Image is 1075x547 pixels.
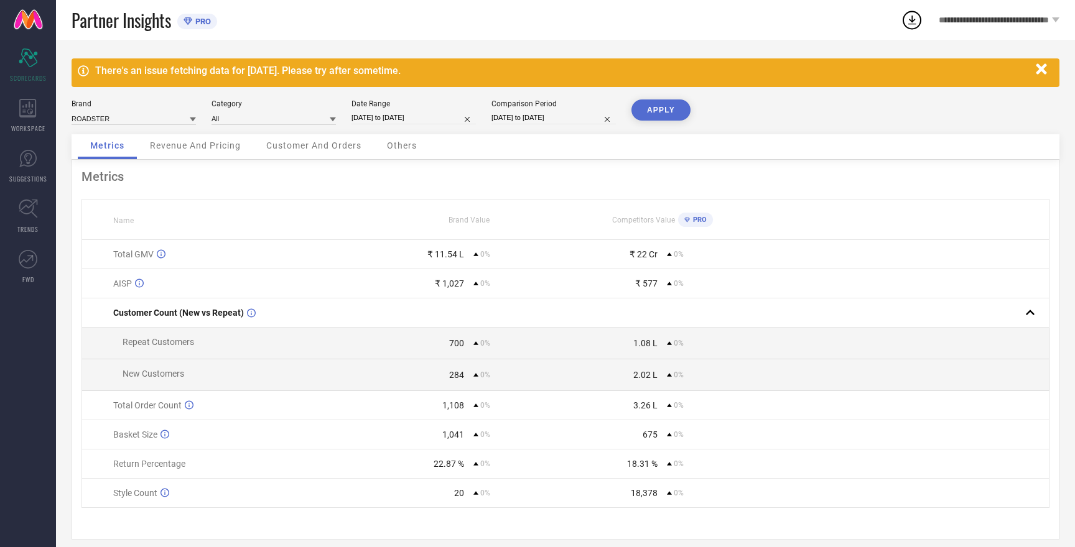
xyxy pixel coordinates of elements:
[480,250,490,259] span: 0%
[643,430,658,439] div: 675
[674,370,684,379] span: 0%
[480,401,490,410] span: 0%
[192,17,211,26] span: PRO
[674,279,684,288] span: 0%
[480,489,490,497] span: 0%
[633,338,658,348] div: 1.08 L
[627,459,658,469] div: 18.31 %
[442,400,464,410] div: 1,108
[123,369,184,379] span: New Customers
[480,430,490,439] span: 0%
[212,99,336,108] div: Category
[480,339,490,347] span: 0%
[631,488,658,498] div: 18,378
[480,370,490,379] span: 0%
[630,249,658,259] div: ₹ 22 Cr
[123,337,194,347] span: Repeat Customers
[17,224,39,234] span: TRENDS
[113,216,134,225] span: Name
[90,140,124,150] span: Metrics
[435,278,464,288] div: ₹ 1,027
[633,400,658,410] div: 3.26 L
[449,338,464,348] div: 700
[387,140,417,150] span: Others
[113,430,157,439] span: Basket Size
[72,99,196,108] div: Brand
[480,279,490,288] span: 0%
[351,111,476,124] input: Select date range
[674,401,684,410] span: 0%
[150,140,241,150] span: Revenue And Pricing
[901,9,923,31] div: Open download list
[9,174,47,183] span: SUGGESTIONS
[635,278,658,288] div: ₹ 577
[113,278,132,288] span: AISP
[351,99,476,108] div: Date Range
[491,111,616,124] input: Select comparison period
[427,249,464,259] div: ₹ 11.54 L
[22,275,34,284] span: FWD
[11,124,45,133] span: WORKSPACE
[633,370,658,380] div: 2.02 L
[612,216,675,224] span: Competitors Value
[113,459,185,469] span: Return Percentage
[674,489,684,497] span: 0%
[454,488,464,498] div: 20
[113,400,182,410] span: Total Order Count
[674,339,684,347] span: 0%
[631,99,691,121] button: APPLY
[95,65,1030,76] div: There's an issue fetching data for [DATE]. Please try after sometime.
[266,140,361,150] span: Customer And Orders
[113,308,244,318] span: Customer Count (New vs Repeat)
[113,249,154,259] span: Total GMV
[434,459,464,469] div: 22.87 %
[449,370,464,380] div: 284
[113,488,157,498] span: Style Count
[81,169,1049,184] div: Metrics
[674,459,684,468] span: 0%
[72,7,171,33] span: Partner Insights
[442,430,464,439] div: 1,041
[690,216,707,224] span: PRO
[480,459,490,468] span: 0%
[674,250,684,259] span: 0%
[449,216,490,224] span: Brand Value
[10,73,47,83] span: SCORECARDS
[674,430,684,439] span: 0%
[491,99,616,108] div: Comparison Period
